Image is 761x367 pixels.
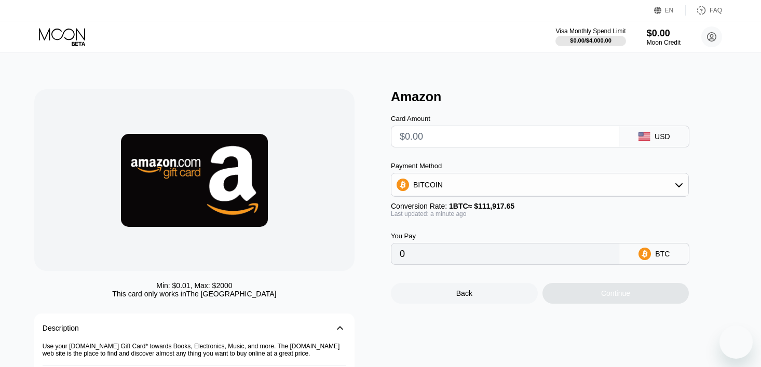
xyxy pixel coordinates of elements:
[391,162,689,170] div: Payment Method
[334,322,346,334] div: 󰅀
[555,28,626,35] div: Visa Monthly Spend Limit
[654,5,686,16] div: EN
[686,5,722,16] div: FAQ
[647,39,681,46] div: Moon Credit
[112,290,276,298] div: This card only works in The [GEOGRAPHIC_DATA]
[391,283,538,304] div: Back
[570,37,611,44] div: $0.00 / $4,000.00
[391,210,689,218] div: Last updated: a minute ago
[449,202,514,210] span: 1 BTC ≈ $111,917.65
[391,89,737,104] div: Amazon
[43,324,79,332] div: Description
[655,250,670,258] div: BTC
[400,126,610,147] input: $0.00
[391,202,689,210] div: Conversion Rate:
[555,28,626,46] div: Visa Monthly Spend Limit$0.00/$4,000.00
[456,289,472,297] div: Back
[413,181,443,189] div: BITCOIN
[156,281,232,290] div: Min: $ 0.01 , Max: $ 2000
[647,28,681,39] div: $0.00
[391,174,688,195] div: BITCOIN
[710,7,722,14] div: FAQ
[391,115,619,123] div: Card Amount
[665,7,674,14] div: EN
[655,132,670,141] div: USD
[43,343,346,366] div: Use your [DOMAIN_NAME] Gift Card* towards Books, Electronics, Music, and more. The [DOMAIN_NAME] ...
[719,325,753,359] iframe: Button to launch messaging window
[647,28,681,46] div: $0.00Moon Credit
[391,232,619,240] div: You Pay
